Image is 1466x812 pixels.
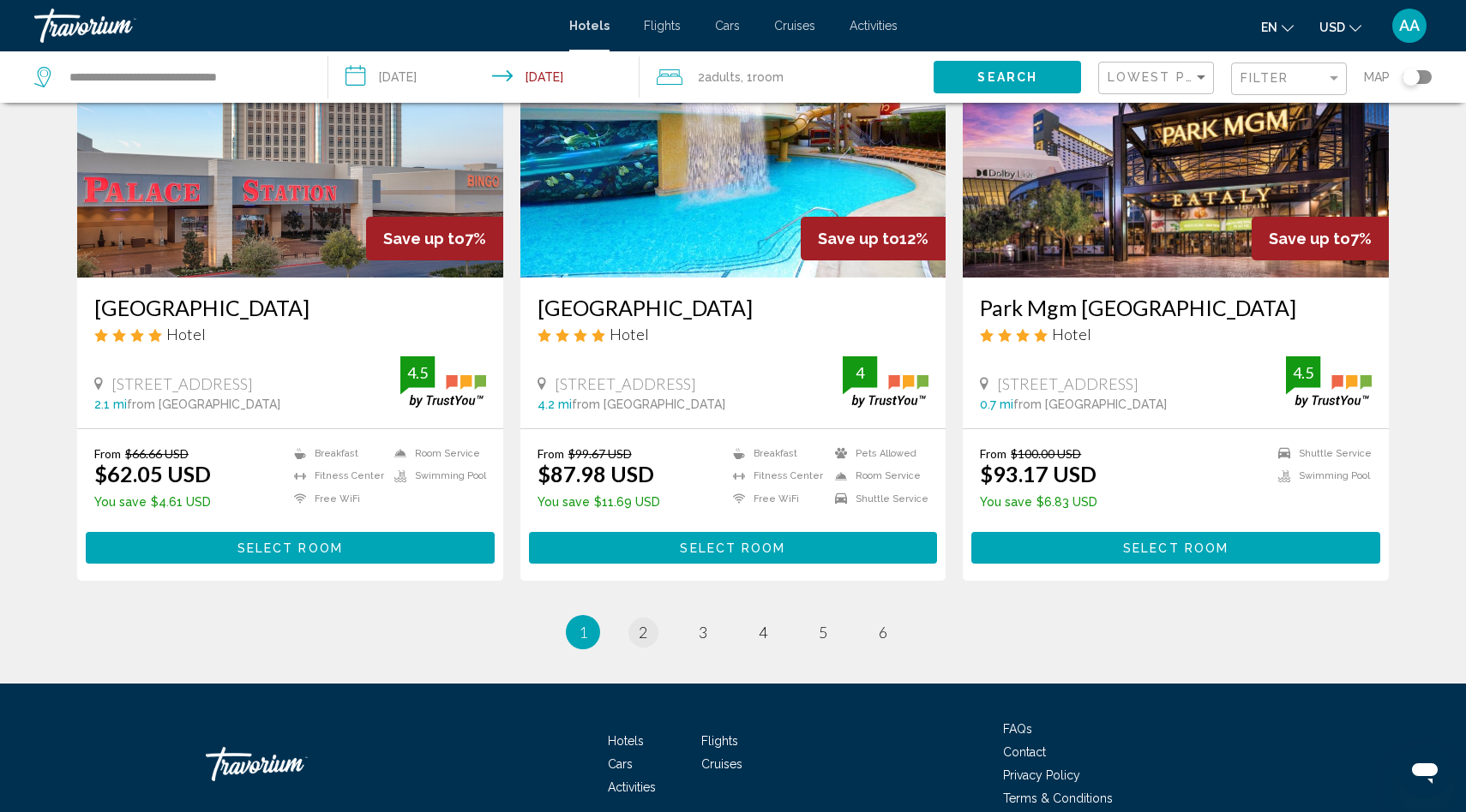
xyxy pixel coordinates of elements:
[538,461,654,487] ins: $87.98 USD
[971,536,1380,555] a: Select Room
[94,397,127,411] span: 2.1 mi
[111,374,253,393] span: [STREET_ADDRESS]
[1241,71,1289,85] span: Filter
[1003,791,1113,805] a: Terms & Conditions
[879,623,887,642] span: 6
[850,19,898,33] span: Activities
[826,446,928,461] li: Pets Allowed
[698,65,741,89] span: 2
[386,446,486,461] li: Room Service
[538,495,590,509] span: You save
[568,446,632,461] del: $99.67 USD
[555,374,696,393] span: [STREET_ADDRESS]
[237,541,343,555] span: Select Room
[608,734,644,748] span: Hotels
[1399,17,1420,34] span: AA
[699,623,707,642] span: 3
[127,397,280,411] span: from [GEOGRAPHIC_DATA]
[538,295,929,320] h3: [GEOGRAPHIC_DATA]
[1319,15,1361,39] button: Change currency
[774,19,815,33] a: Cruises
[843,356,928,407] img: trustyou-badge.svg
[1003,768,1080,782] a: Privacy Policy
[980,295,1372,320] a: Park Mgm [GEOGRAPHIC_DATA]
[639,623,647,642] span: 2
[538,325,929,343] div: 4 star Hotel
[1390,69,1432,85] button: Toggle map
[1108,70,1218,84] span: Lowest Price
[529,532,938,564] button: Select Room
[753,70,784,84] span: Room
[1286,362,1320,383] div: 4.5
[383,230,465,248] span: Save up to
[1011,446,1081,461] del: $100.00 USD
[608,780,656,794] a: Activities
[94,446,121,461] span: From
[715,19,740,33] a: Cars
[1052,325,1091,343] span: Hotel
[569,19,610,33] a: Hotels
[644,19,681,33] a: Flights
[1387,8,1432,44] button: User Menu
[86,536,495,555] a: Select Room
[980,461,1096,487] ins: $93.17 USD
[997,374,1139,393] span: [STREET_ADDRESS]
[1123,541,1229,555] span: Select Room
[125,446,189,461] del: $66.66 USD
[759,623,767,642] span: 4
[1319,21,1345,34] span: USD
[980,397,1013,411] span: 0.7 mi
[980,325,1372,343] div: 4 star Hotel
[400,362,435,383] div: 4.5
[818,230,899,248] span: Save up to
[1003,745,1046,759] span: Contact
[608,757,633,771] a: Cars
[701,757,742,771] a: Cruises
[1270,446,1372,461] li: Shuttle Service
[94,295,486,320] a: [GEOGRAPHIC_DATA]
[94,495,211,509] p: $4.61 USD
[94,495,147,509] span: You save
[701,734,738,748] a: Flights
[94,461,211,487] ins: $62.05 USD
[980,495,1097,509] p: $6.83 USD
[724,446,826,461] li: Breakfast
[980,446,1006,461] span: From
[801,217,946,260] div: 12%
[826,469,928,483] li: Room Service
[400,356,486,407] img: trustyou-badge.svg
[1261,15,1294,39] button: Change language
[572,397,725,411] span: from [GEOGRAPHIC_DATA]
[34,9,552,43] a: Travorium
[963,3,1389,278] img: Hotel image
[843,362,877,383] div: 4
[1364,65,1390,89] span: Map
[826,492,928,506] li: Shuttle Service
[724,469,826,483] li: Fitness Center
[77,3,503,278] a: Hotel image
[1286,356,1372,407] img: trustyou-badge.svg
[328,51,640,103] button: Check-in date: Sep 1, 2025 Check-out date: Sep 3, 2025
[1252,217,1389,260] div: 7%
[206,738,377,790] a: Travorium
[285,446,386,461] li: Breakfast
[529,536,938,555] a: Select Room
[724,492,826,506] li: Free WiFi
[520,3,946,278] img: Hotel image
[1270,469,1372,483] li: Swimming Pool
[1261,21,1277,34] span: en
[366,217,503,260] div: 7%
[1003,722,1032,736] a: FAQs
[980,495,1032,509] span: You save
